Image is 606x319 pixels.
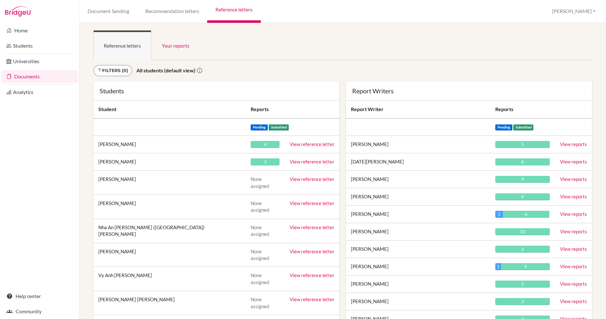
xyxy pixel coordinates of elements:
[93,136,246,153] td: [PERSON_NAME]
[251,224,269,237] span: None assigned
[251,141,280,148] div: 4
[560,298,587,304] a: View reports
[495,228,550,235] div: 10
[246,101,339,118] th: Reports
[346,206,490,223] td: [PERSON_NAME]
[503,211,549,218] div: 6
[290,296,334,302] a: View reference letter
[495,298,550,305] div: 3
[251,158,280,165] div: 3
[495,176,550,183] div: 9
[290,272,334,278] a: View reference letter
[251,124,268,130] span: Pending
[560,176,587,182] a: View reports
[346,258,490,276] td: [PERSON_NAME]
[495,124,512,130] span: Pending
[490,101,555,118] th: Reports
[495,281,550,288] div: 5
[93,101,246,118] th: Student
[513,124,534,130] span: Submitted
[93,243,246,267] td: [PERSON_NAME]
[93,65,132,76] a: Filters (0)
[251,200,269,213] span: None assigned
[290,176,334,182] a: View reference letter
[251,249,269,261] span: None assigned
[1,86,78,98] a: Analytics
[346,223,490,241] td: [PERSON_NAME]
[560,263,587,269] a: View reports
[290,159,334,164] a: View reference letter
[346,293,490,310] td: [PERSON_NAME]
[352,88,586,94] div: Report Writers
[495,193,550,200] div: 9
[346,101,490,118] th: Report Writer
[560,246,587,252] a: View reports
[93,171,246,195] td: [PERSON_NAME]
[290,224,334,230] a: View reference letter
[501,263,550,270] div: 9
[560,229,587,234] a: View reports
[290,200,334,206] a: View reference letter
[346,171,490,188] td: [PERSON_NAME]
[560,159,587,164] a: View reports
[1,305,78,318] a: Community
[1,55,78,68] a: Universities
[495,211,503,218] div: 1
[290,249,334,254] a: View reference letter
[560,281,587,287] a: View reports
[346,241,490,258] td: [PERSON_NAME]
[93,291,246,315] td: [PERSON_NAME] [PERSON_NAME]
[1,290,78,302] a: Help center
[560,211,587,217] a: View reports
[290,141,334,147] a: View reference letter
[1,39,78,52] a: Students
[251,176,269,189] span: None assigned
[136,67,195,73] strong: All students (default view)
[251,296,269,309] span: None assigned
[93,219,246,243] td: Nha An [PERSON_NAME] ([GEOGRAPHIC_DATA]) [PERSON_NAME]
[100,88,333,94] div: Students
[93,30,151,60] a: Reference letters
[560,194,587,199] a: View reports
[93,267,246,291] td: Vy Anh [PERSON_NAME]
[1,70,78,83] a: Documents
[560,141,587,147] a: View reports
[346,276,490,293] td: [PERSON_NAME]
[495,141,550,148] div: 5
[93,195,246,219] td: [PERSON_NAME]
[346,188,490,206] td: [PERSON_NAME]
[5,6,30,17] img: Bridge-U
[495,263,501,270] div: 1
[151,30,200,60] a: Your reports
[346,136,490,153] td: [PERSON_NAME]
[269,124,289,130] span: Submitted
[549,5,598,17] button: [PERSON_NAME]
[1,24,78,37] a: Home
[251,272,269,285] span: None assigned
[495,246,550,253] div: 2
[495,158,550,165] div: 8
[93,153,246,171] td: [PERSON_NAME]
[346,153,490,171] td: [DATE][PERSON_NAME]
